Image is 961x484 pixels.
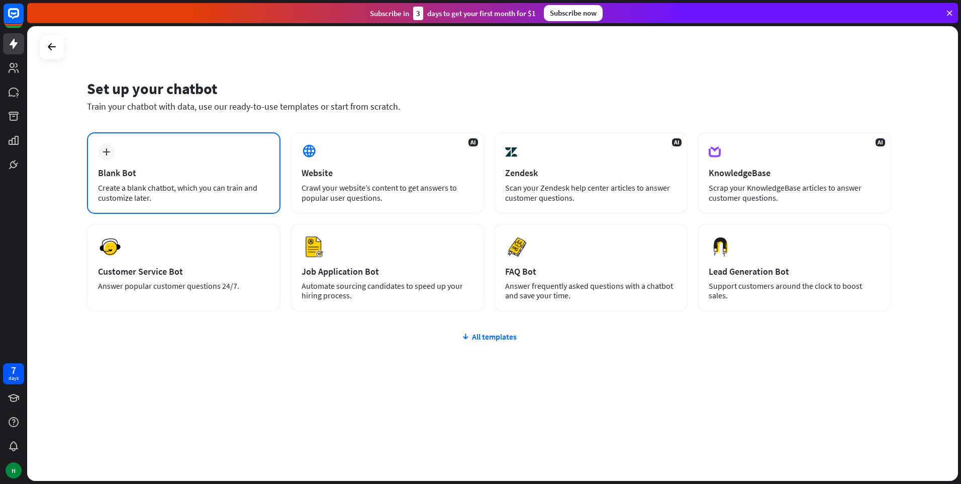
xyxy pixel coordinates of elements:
div: Scan your Zendesk help center articles to answer customer questions. [505,183,677,203]
div: Website [302,167,473,179]
div: Train your chatbot with data, use our ready-to-use templates or start from scratch. [87,101,891,112]
div: 7 [11,366,16,375]
div: Lead Generation Bot [709,266,880,277]
div: 3 [413,7,423,20]
div: Scrap your KnowledgeBase articles to answer customer questions. [709,183,880,203]
i: plus [103,148,110,155]
div: Customer Service Bot [98,266,269,277]
button: Open LiveChat chat widget [8,4,38,34]
span: AI [468,138,478,146]
div: H [6,462,22,478]
div: Job Application Bot [302,266,473,277]
div: Answer popular customer questions 24/7. [98,281,269,291]
div: FAQ Bot [505,266,677,277]
div: Support customers around the clock to boost sales. [709,281,880,300]
div: Subscribe now [544,5,603,21]
div: Crawl your website’s content to get answers to popular user questions. [302,183,473,203]
div: Blank Bot [98,167,269,179]
div: KnowledgeBase [709,167,880,179]
div: All templates [87,332,891,342]
div: Zendesk [505,167,677,179]
span: AI [672,138,682,146]
div: Set up your chatbot [87,79,891,98]
span: AI [876,138,885,146]
div: Answer frequently asked questions with a chatbot and save your time. [505,281,677,300]
a: 7 days [3,363,24,384]
div: Subscribe in days to get your first month for $1 [370,7,536,20]
div: Create a blank chatbot, which you can train and customize later. [98,183,269,203]
div: Automate sourcing candidates to speed up your hiring process. [302,281,473,300]
div: days [9,375,19,382]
